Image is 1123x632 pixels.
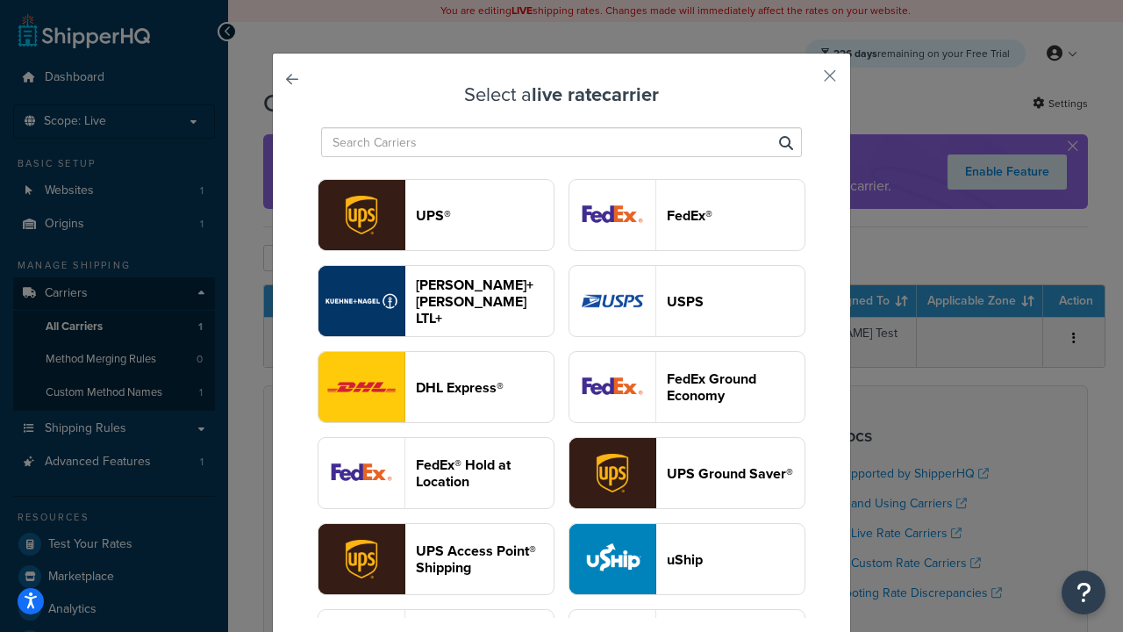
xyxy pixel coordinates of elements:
[569,523,805,595] button: uShip logouShip
[318,523,554,595] button: accessPoint logoUPS Access Point® Shipping
[416,542,554,576] header: UPS Access Point® Shipping
[318,352,404,422] img: dhl logo
[318,180,404,250] img: ups logo
[532,80,659,109] strong: live rate carrier
[318,266,404,336] img: reTransFreight logo
[317,84,806,105] h3: Select a
[667,293,805,310] header: USPS
[416,456,554,490] header: FedEx® Hold at Location
[416,276,554,327] header: [PERSON_NAME]+[PERSON_NAME] LTL+
[569,265,805,337] button: usps logoUSPS
[667,370,805,404] header: FedEx Ground Economy
[318,437,554,509] button: fedExLocation logoFedEx® Hold at Location
[569,266,655,336] img: usps logo
[569,524,655,594] img: uShip logo
[569,179,805,251] button: fedEx logoFedEx®
[318,179,554,251] button: ups logoUPS®
[569,180,655,250] img: fedEx logo
[318,351,554,423] button: dhl logoDHL Express®
[569,351,805,423] button: smartPost logoFedEx Ground Economy
[318,524,404,594] img: accessPoint logo
[321,127,802,157] input: Search Carriers
[416,379,554,396] header: DHL Express®
[416,207,554,224] header: UPS®
[569,437,805,509] button: surePost logoUPS Ground Saver®
[569,352,655,422] img: smartPost logo
[667,207,805,224] header: FedEx®
[318,438,404,508] img: fedExLocation logo
[318,265,554,337] button: reTransFreight logo[PERSON_NAME]+[PERSON_NAME] LTL+
[667,551,805,568] header: uShip
[667,465,805,482] header: UPS Ground Saver®
[1062,571,1105,614] button: Open Resource Center
[569,438,655,508] img: surePost logo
